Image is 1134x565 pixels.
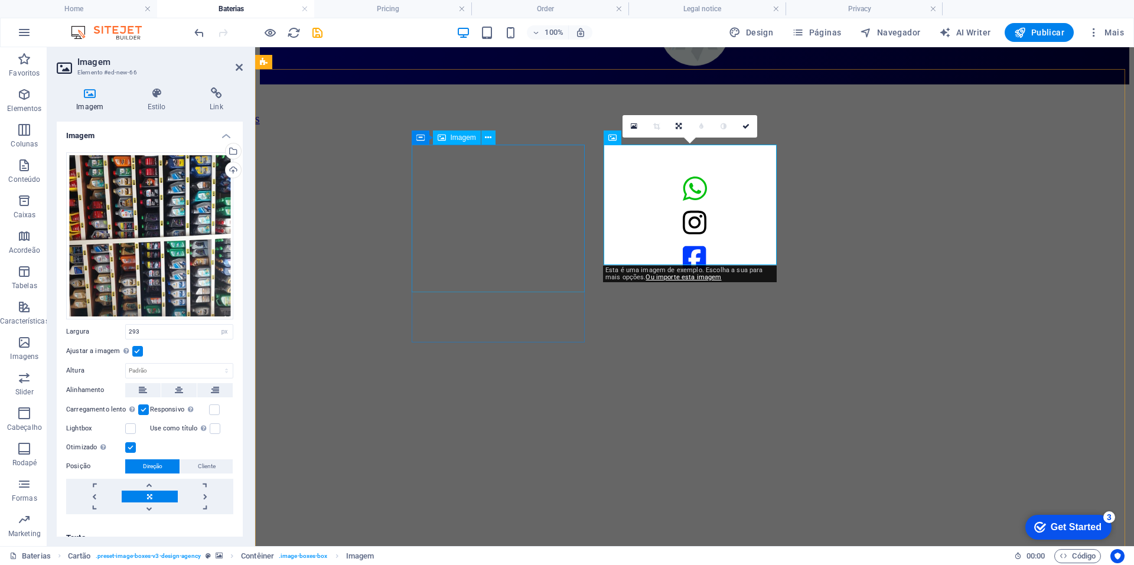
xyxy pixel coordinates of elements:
[128,87,190,112] h4: Estilo
[1005,23,1074,42] button: Publicar
[623,115,645,138] a: Selecione arquivos do gerenciador de arquivos, galeria de fotos ou faça upload de arquivo(s)
[263,25,277,40] button: Clique aqui para sair do modo de visualização e continuar editando
[712,115,735,138] a: Escala de cinza
[10,352,38,361] p: Imagens
[125,459,180,473] button: Direção
[690,115,712,138] a: Borrão
[193,26,206,40] i: Desfazer: Mudar a largura da imagem (Ctrl+Z)
[190,87,243,112] h4: Link
[1014,549,1045,563] h6: Tempo de sessão
[792,27,841,38] span: Páginas
[279,549,328,563] span: . image-boxes-box
[57,524,243,552] h4: Texto
[198,459,216,473] span: Cliente
[216,553,223,559] i: Este elemento contém um plano de fundo
[9,68,40,78] p: Favoritos
[143,459,162,473] span: Direção
[77,57,243,67] h2: Imagem
[206,553,211,559] i: Este elemento é uma predefinição personalizável
[66,152,233,319] div: 20250612_141030-t69YELusF8naT1ZIDMutCg.jpg
[66,328,125,335] label: Largura
[860,27,920,38] span: Navegador
[68,25,157,40] img: Editor Logo
[1027,549,1045,563] span: 00 00
[1035,551,1037,560] span: :
[1110,549,1125,563] button: Usercentrics
[1088,27,1124,38] span: Mais
[150,403,209,417] label: Responsivo
[66,422,125,436] label: Lightbox
[157,2,314,15] h4: Baterias
[471,2,628,15] h4: Order
[646,273,721,281] a: Ou importe esta imagem
[192,25,206,40] button: undo
[12,281,37,290] p: Tabelas
[934,23,995,42] button: AI Writer
[855,23,925,42] button: Navegador
[150,422,210,436] label: Use como título
[96,549,201,563] span: . preset-image-boxes-v3-design-agency
[15,387,34,397] p: Slider
[310,25,324,40] button: save
[9,6,96,31] div: Get Started 3 items remaining, 40% complete
[66,440,125,455] label: Otimizado
[87,2,99,14] div: 3
[314,2,471,15] h4: Pricing
[667,115,690,138] a: Mudar orientação
[545,25,563,40] h6: 100%
[729,27,773,38] span: Design
[180,459,233,473] button: Cliente
[66,383,125,397] label: Alinhamento
[11,139,38,149] p: Colunas
[8,529,41,538] p: Marketing
[311,26,324,40] i: Salvar (Ctrl+S)
[66,367,125,374] label: Altura
[9,549,51,563] a: Clique para cancelar a seleção. Clique duas vezes para abrir as Páginas
[9,246,40,255] p: Acordeão
[724,23,778,42] div: Design (Ctrl+Alt+Y)
[286,25,301,40] button: reload
[14,210,36,220] p: Caixas
[628,2,786,15] h4: Legal notice
[1014,27,1064,38] span: Publicar
[603,266,777,282] div: Esta é uma imagem de exemplo. Escolha a sua para mais opções.
[786,2,943,15] h4: Privacy
[724,23,778,42] button: Design
[12,458,37,468] p: Rodapé
[66,344,132,358] label: Ajustar a imagem
[35,13,86,24] div: Get Started
[939,27,990,38] span: AI Writer
[1060,549,1096,563] span: Código
[57,122,243,143] h4: Imagem
[57,87,128,112] h4: Imagem
[7,423,42,432] p: Cabeçalho
[787,23,846,42] button: Páginas
[77,67,219,78] h3: Elemento #ed-new-66
[8,175,40,184] p: Conteúdo
[287,26,301,40] i: Recarregar página
[645,115,667,138] a: Modo de recorte
[1054,549,1101,563] button: Código
[1083,23,1129,42] button: Mais
[66,403,138,417] label: Carregamento lento
[527,25,569,40] button: 100%
[451,134,476,141] span: Imagem
[7,104,41,113] p: Elementos
[575,27,586,38] i: Ao redimensionar, ajusta automaticamente o nível de zoom para caber no dispositivo escolhido.
[346,549,374,563] span: Clique para selecionar. Clique duas vezes para editar
[68,549,91,563] span: Clique para selecionar. Clique duas vezes para editar
[66,459,125,473] label: Posição
[241,549,274,563] span: Clique para selecionar. Clique duas vezes para editar
[68,549,374,563] nav: breadcrumb
[12,494,37,503] p: Formas
[735,115,757,138] a: Confirme ( Ctrl ⏎ )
